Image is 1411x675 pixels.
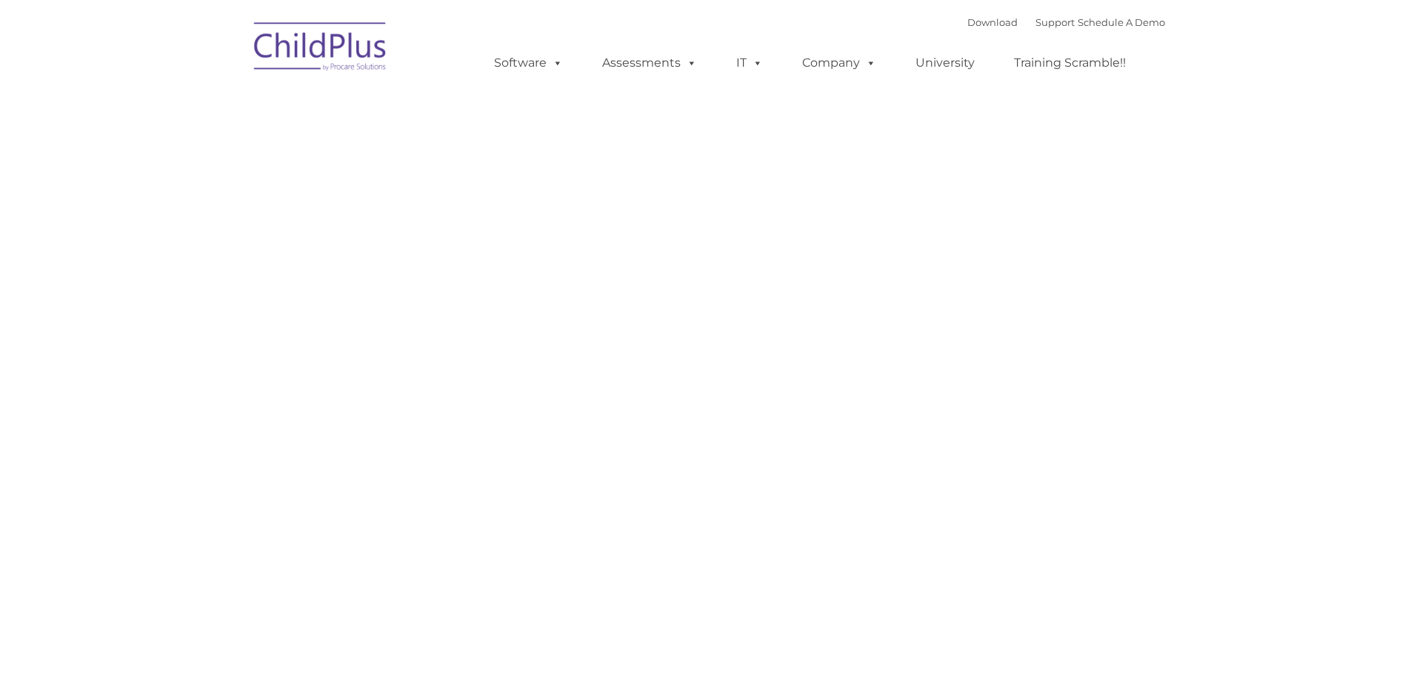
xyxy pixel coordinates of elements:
[901,48,990,78] a: University
[967,16,1018,28] a: Download
[967,16,1165,28] font: |
[999,48,1141,78] a: Training Scramble!!
[479,48,578,78] a: Software
[247,12,395,86] img: ChildPlus by Procare Solutions
[1035,16,1075,28] a: Support
[721,48,778,78] a: IT
[587,48,712,78] a: Assessments
[787,48,891,78] a: Company
[1078,16,1165,28] a: Schedule A Demo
